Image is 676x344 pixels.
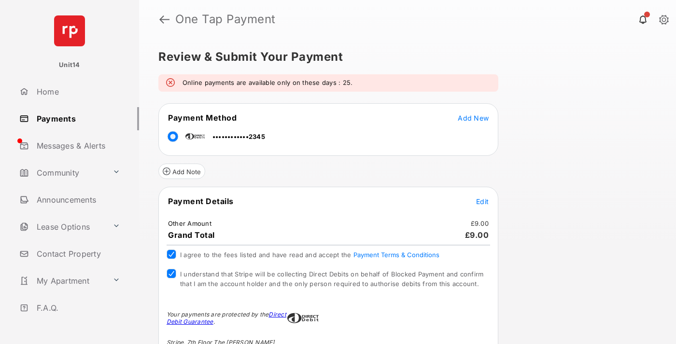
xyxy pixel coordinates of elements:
[59,60,80,70] p: Unit14
[15,161,109,184] a: Community
[15,215,109,238] a: Lease Options
[476,196,489,206] button: Edit
[15,188,139,211] a: Announcements
[15,242,139,265] a: Contact Property
[175,14,276,25] strong: One Tap Payment
[465,230,489,240] span: £9.00
[158,51,649,63] h5: Review & Submit Your Payment
[470,219,489,228] td: £9.00
[15,269,109,292] a: My Apartment
[458,114,489,122] span: Add New
[15,80,139,103] a: Home
[15,134,139,157] a: Messages & Alerts
[168,219,212,228] td: Other Amount
[167,311,287,325] div: Your payments are protected by the .
[15,107,139,130] a: Payments
[167,311,286,325] a: Direct Debit Guarantee
[168,196,234,206] span: Payment Details
[158,164,205,179] button: Add Note
[15,296,139,319] a: F.A.Q.
[353,251,439,259] button: I agree to the fees listed and have read and accept the
[212,133,265,140] span: ••••••••••••2345
[180,251,439,259] span: I agree to the fees listed and have read and accept the
[168,113,237,123] span: Payment Method
[180,270,483,288] span: I understand that Stripe will be collecting Direct Debits on behalf of Blocked Payment and confir...
[183,78,352,88] em: Online payments are available only on these days : 25.
[54,15,85,46] img: svg+xml;base64,PHN2ZyB4bWxucz0iaHR0cDovL3d3dy53My5vcmcvMjAwMC9zdmciIHdpZHRoPSI2NCIgaGVpZ2h0PSI2NC...
[168,230,215,240] span: Grand Total
[458,113,489,123] button: Add New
